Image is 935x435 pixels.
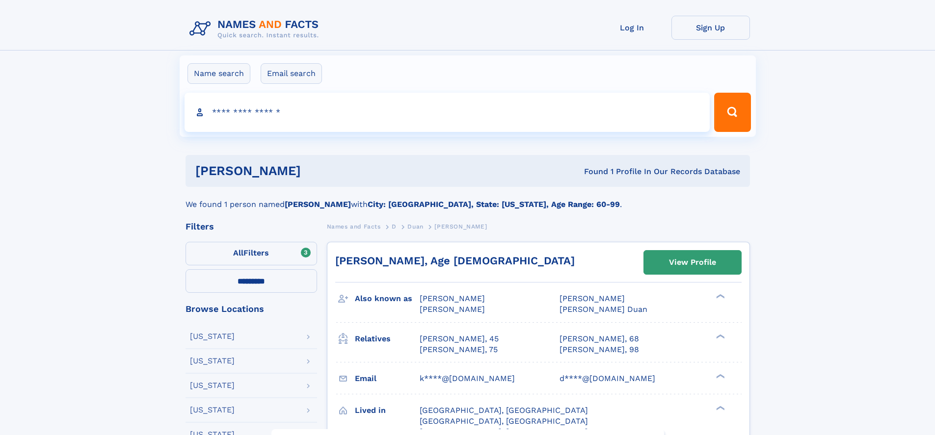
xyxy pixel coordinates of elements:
[327,220,381,232] a: Names and Facts
[407,220,423,232] a: Duan
[420,406,588,415] span: [GEOGRAPHIC_DATA], [GEOGRAPHIC_DATA]
[420,416,588,426] span: [GEOGRAPHIC_DATA], [GEOGRAPHIC_DATA]
[560,333,639,344] a: [PERSON_NAME], 68
[186,305,317,313] div: Browse Locations
[420,333,499,344] a: [PERSON_NAME], 45
[355,370,420,387] h3: Email
[186,242,317,265] label: Filters
[407,223,423,230] span: Duan
[714,373,725,379] div: ❯
[560,305,647,314] span: [PERSON_NAME] Duan
[368,200,620,209] b: City: [GEOGRAPHIC_DATA], State: [US_STATE], Age Range: 60-99
[420,294,485,303] span: [PERSON_NAME]
[190,382,235,389] div: [US_STATE]
[186,16,327,42] img: Logo Names and Facts
[190,357,235,365] div: [US_STATE]
[186,222,317,231] div: Filters
[714,405,725,411] div: ❯
[714,333,725,339] div: ❯
[392,220,397,232] a: D
[434,223,487,230] span: [PERSON_NAME]
[593,16,671,40] a: Log In
[644,251,741,274] a: View Profile
[420,344,498,355] a: [PERSON_NAME], 75
[669,251,716,274] div: View Profile
[420,305,485,314] span: [PERSON_NAME]
[190,406,235,414] div: [US_STATE]
[442,166,740,177] div: Found 1 Profile In Our Records Database
[560,344,639,355] a: [PERSON_NAME], 98
[671,16,750,40] a: Sign Up
[261,63,322,84] label: Email search
[355,290,420,307] h3: Also known as
[195,165,443,177] h1: [PERSON_NAME]
[187,63,250,84] label: Name search
[560,294,625,303] span: [PERSON_NAME]
[335,255,575,267] a: [PERSON_NAME], Age [DEMOGRAPHIC_DATA]
[190,333,235,340] div: [US_STATE]
[714,293,725,300] div: ❯
[392,223,397,230] span: D
[185,93,710,132] input: search input
[355,331,420,347] h3: Relatives
[186,187,750,210] div: We found 1 person named with .
[714,93,750,132] button: Search Button
[355,402,420,419] h3: Lived in
[285,200,351,209] b: [PERSON_NAME]
[233,248,243,257] span: All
